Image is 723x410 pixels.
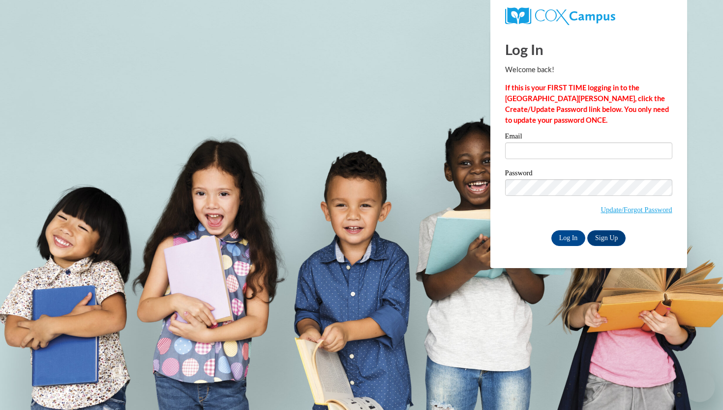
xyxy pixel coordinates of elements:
iframe: Button to launch messaging window [684,371,715,402]
img: COX Campus [505,7,615,25]
a: Sign Up [587,230,626,246]
label: Password [505,169,672,179]
h1: Log In [505,39,672,59]
a: Update/Forgot Password [601,206,672,214]
input: Log In [551,230,586,246]
strong: If this is your FIRST TIME logging in to the [GEOGRAPHIC_DATA][PERSON_NAME], click the Create/Upd... [505,83,669,124]
label: Email [505,133,672,142]
p: Welcome back! [505,64,672,75]
a: COX Campus [505,7,672,25]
